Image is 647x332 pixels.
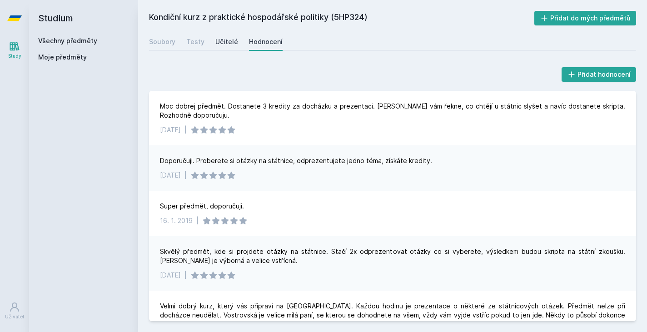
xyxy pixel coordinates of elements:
a: Study [2,36,27,64]
div: [DATE] [160,271,181,280]
a: Testy [186,33,204,51]
div: Study [8,53,21,59]
div: [DATE] [160,125,181,134]
div: Skvělý předmět, kde si projdete otázky na státnice. Stačí 2x odprezentovat otázky co si vyberete,... [160,247,625,265]
button: Přidat do mých předmětů [534,11,637,25]
a: Soubory [149,33,175,51]
div: 16. 1. 2019 [160,216,193,225]
button: Přidat hodnocení [562,67,637,82]
div: Doporučuji. Proberete si otázky na státnice, odprezentujete jedno téma, získáte kredity. [160,156,432,165]
div: | [184,271,187,280]
h2: Kondiční kurz z praktické hospodářské politiky (5HP324) [149,11,534,25]
span: Moje předměty [38,53,87,62]
div: Uživatel [5,313,24,320]
div: [DATE] [160,171,181,180]
div: Soubory [149,37,175,46]
div: Moc dobrej předmět. Dostanete 3 kredity za docházku a prezentaci. [PERSON_NAME] vám řekne, co cht... [160,102,625,120]
a: Učitelé [215,33,238,51]
div: Testy [186,37,204,46]
a: Uživatel [2,297,27,325]
div: | [184,125,187,134]
div: | [184,171,187,180]
a: Hodnocení [249,33,283,51]
div: Hodnocení [249,37,283,46]
div: Učitelé [215,37,238,46]
a: Všechny předměty [38,37,97,45]
div: Super předmět, doporučuji. [160,202,244,211]
div: | [196,216,199,225]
